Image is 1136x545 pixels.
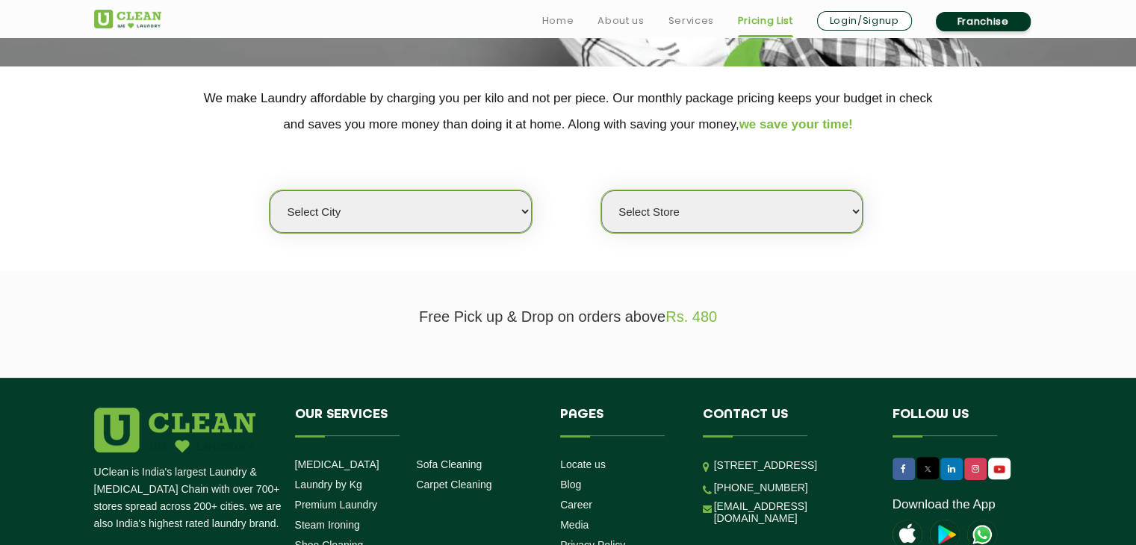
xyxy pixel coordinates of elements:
h4: Follow us [893,408,1024,436]
a: Career [560,499,592,511]
a: Franchise [936,12,1031,31]
h4: Our Services [295,408,538,436]
a: Blog [560,479,581,490]
span: Rs. 480 [665,308,717,325]
p: We make Laundry affordable by charging you per kilo and not per piece. Our monthly package pricin... [94,85,1043,137]
a: Pricing List [738,12,793,30]
a: Home [542,12,574,30]
a: Download the App [893,497,996,512]
a: Carpet Cleaning [416,479,491,490]
a: [EMAIL_ADDRESS][DOMAIN_NAME] [714,500,870,524]
a: Media [560,519,589,531]
a: Services [668,12,713,30]
a: Premium Laundry [295,499,378,511]
a: Login/Signup [817,11,912,31]
img: logo.png [94,408,255,452]
h4: Pages [560,408,680,436]
img: UClean Laundry and Dry Cleaning [94,10,161,28]
a: About us [598,12,644,30]
span: we save your time! [739,117,853,131]
a: Sofa Cleaning [416,458,482,470]
a: [PHONE_NUMBER] [714,482,808,493]
a: [MEDICAL_DATA] [295,458,379,470]
h4: Contact us [703,408,870,436]
a: Steam Ironing [295,519,360,531]
p: [STREET_ADDRESS] [714,457,870,474]
img: UClean Laundry and Dry Cleaning [990,461,1009,477]
p: Free Pick up & Drop on orders above [94,308,1043,326]
a: Laundry by Kg [295,479,362,490]
p: UClean is India's largest Laundry & [MEDICAL_DATA] Chain with over 700+ stores spread across 200+... [94,464,284,532]
a: Locate us [560,458,606,470]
